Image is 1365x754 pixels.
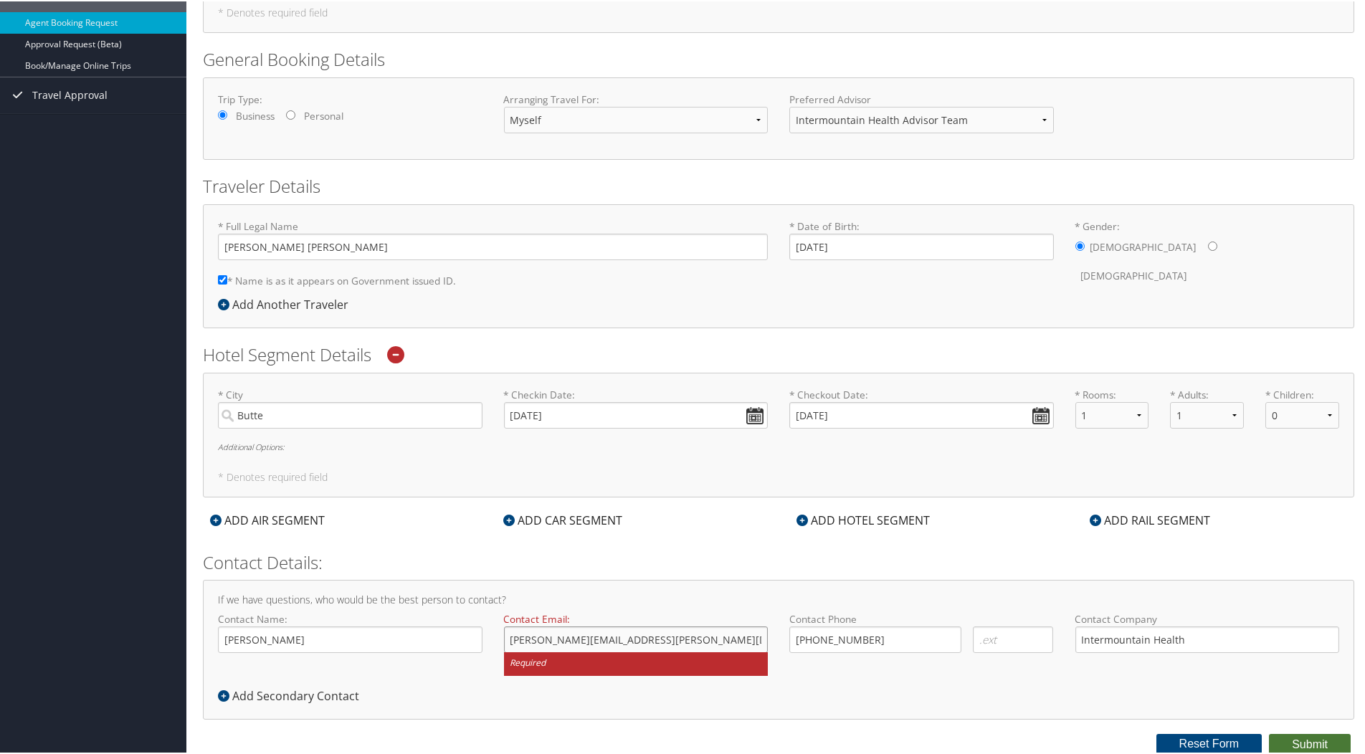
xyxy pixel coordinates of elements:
label: * Full Legal Name [218,218,768,259]
label: * City [218,386,482,427]
div: ADD HOTEL SEGMENT [789,510,937,528]
h5: * Denotes required field [218,6,1339,16]
label: Contact Email: [504,611,769,652]
label: * Gender: [1075,218,1340,289]
label: * Adults: [1170,386,1244,401]
label: Personal [304,108,343,122]
label: Trip Type: [218,91,482,105]
label: [DEMOGRAPHIC_DATA] [1081,261,1187,288]
h4: If we have questions, who would be the best person to contact? [218,593,1339,603]
label: * Rooms: [1075,386,1149,401]
label: * Checkout Date: [789,386,1054,427]
label: Contact Phone [789,611,1054,625]
label: [DEMOGRAPHIC_DATA] [1090,232,1197,259]
input: Contact Company [1075,625,1340,652]
div: Add Secondary Contact [218,686,366,703]
label: Contact Company [1075,611,1340,652]
label: Preferred Advisor [789,91,1054,105]
label: Contact Name: [218,611,482,652]
label: Arranging Travel For: [504,91,769,105]
input: * Gender:[DEMOGRAPHIC_DATA][DEMOGRAPHIC_DATA] [1208,240,1217,249]
input: Contact Email: [504,625,769,652]
small: Required [504,651,769,674]
h2: Hotel Segment Details [203,341,1354,366]
input: * Date of Birth: [789,232,1054,259]
div: ADD CAR SEGMENT [496,510,629,528]
span: Travel Approval [32,76,108,112]
div: Add Another Traveler [218,295,356,312]
h2: General Booking Details [203,46,1354,70]
input: * Gender:[DEMOGRAPHIC_DATA][DEMOGRAPHIC_DATA] [1075,240,1085,249]
button: Submit [1269,732,1351,754]
h2: Traveler Details [203,173,1354,197]
label: * Children: [1265,386,1339,401]
input: * Checkout Date: [789,401,1054,427]
input: * Checkin Date: [504,401,769,427]
h2: Contact Details: [203,549,1354,573]
input: Contact Name: [218,625,482,652]
label: * Name is as it appears on Government issued ID. [218,266,456,292]
label: * Checkin Date: [504,386,769,427]
div: ADD AIR SEGMENT [203,510,332,528]
h6: Additional Options: [218,442,1339,449]
label: Business [236,108,275,122]
button: Reset Form [1156,732,1262,753]
h5: * Denotes required field [218,471,1339,481]
input: * Full Legal Name [218,232,768,259]
input: .ext [973,625,1053,652]
input: * Name is as it appears on Government issued ID. [218,274,227,283]
div: ADD RAIL SEGMENT [1083,510,1217,528]
label: * Date of Birth: [789,218,1054,259]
